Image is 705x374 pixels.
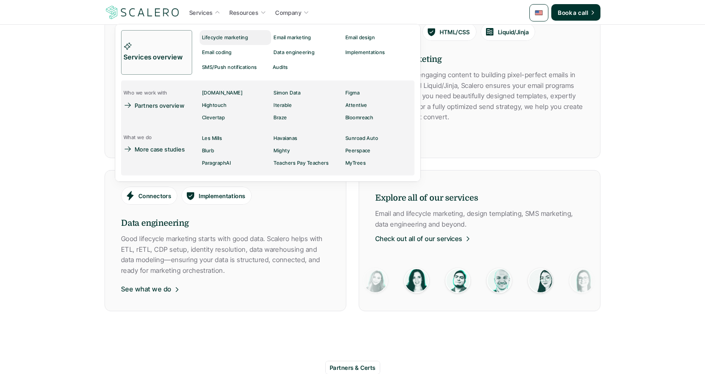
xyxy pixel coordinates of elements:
[202,64,257,70] p: SMS/Push notifications
[345,90,360,96] p: Figma
[271,87,343,99] a: Simon Data
[345,35,375,40] p: Email design
[343,87,414,99] a: Figma
[274,148,290,154] p: Mighty
[200,87,271,99] a: [DOMAIN_NAME]
[121,217,330,230] h6: Data engineering
[274,35,311,40] p: Email marketing
[105,5,181,20] img: Scalero company logotype
[271,99,343,111] a: Iterable
[359,6,600,158] a: DesignHTML/CSSLiquid/JinjaEmail marketingDive in
[273,64,288,70] p: Audits
[345,135,379,141] p: Sunroad Auto
[375,208,584,230] p: Email and lifecycle marketing, design templating, SMS marketing, data engineering and beyond.
[343,99,414,111] a: Attentive
[199,192,245,200] p: Implementations
[200,99,271,111] a: Hightouch
[105,6,346,158] a: ExecutionStrategyLifecycle marketingEmail and lifecycle is a lot to manage across data, automatio...
[345,102,367,108] p: Attentive
[121,30,192,75] a: Services overview
[271,132,343,144] a: Havaianas
[275,8,301,17] p: Company
[274,160,329,166] p: Teachers Pay Teachers
[343,111,414,124] a: Bloomreach
[138,192,171,200] p: Connectors
[124,90,167,96] p: Who we work with
[330,363,376,372] p: Partners & Certs
[200,144,271,157] a: Blurb
[200,60,270,75] a: SMS/Push notifications
[202,148,214,154] p: Blurb
[343,132,414,144] a: Sunroad Auto
[558,8,588,17] p: Book a call
[343,30,414,45] a: Email design
[359,170,600,311] a: Explore all of our servicesEmail and lifecycle marketing, design templating, SMS marketing, data ...
[200,111,271,124] a: Clevertap
[121,234,330,276] p: Good lifecycle marketing starts with good data. Scalero helps with ETL, rETL, CDP setup, identity...
[124,135,152,140] p: What we do
[271,157,343,169] a: Teachers Pay Teachers
[202,90,243,96] p: [DOMAIN_NAME]
[135,145,185,154] p: More case studies
[345,115,374,121] p: Bloomreach
[105,170,346,311] a: ConnectorsImplementationsData engineeringSee what we do
[200,30,271,45] a: Lifecycle marketing
[121,143,192,155] a: More case studies
[345,50,385,55] p: Implementations
[200,157,271,169] a: ParagraphAI
[375,70,584,123] p: From crafting engaging content to building pixel-perfect emails in HTML/CSS and Liquid/Jinja, Sca...
[535,9,543,17] img: 🇺🇸
[200,132,271,144] a: Les Mills
[343,144,414,157] a: Peerspace
[343,45,414,60] a: Implementations
[274,102,292,108] p: Iterable
[121,284,171,295] p: See what we do
[345,148,371,154] p: Peerspace
[440,27,470,36] p: HTML/CSS
[135,101,184,110] p: Partners overview
[202,35,248,40] p: Lifecycle marketing
[274,90,300,96] p: Simon Data
[498,27,529,36] p: Liquid/Jinja
[271,30,343,45] a: Email marketing
[200,45,271,60] a: Email coding
[270,60,341,75] a: Audits
[551,4,600,21] a: Book a call
[345,160,366,166] p: MyTrees
[343,157,414,169] a: MyTrees
[202,50,232,55] p: Email coding
[375,192,584,204] h6: Explore all of our services
[271,111,343,124] a: Braze
[271,45,343,60] a: Data engineering
[229,8,258,17] p: Resources
[202,102,226,108] p: Hightouch
[202,115,225,121] p: Clevertap
[375,53,584,66] h6: Email marketing
[274,135,297,141] p: Havaianas
[202,135,222,141] p: Les Mills
[274,50,314,55] p: Data engineering
[375,234,462,244] p: Check out all of our services
[124,52,185,63] p: Services overview
[202,160,231,166] p: ParagraphAI
[271,144,343,157] a: Mighty
[274,115,287,121] p: Braze
[189,8,212,17] p: Services
[121,99,189,111] a: Partners overview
